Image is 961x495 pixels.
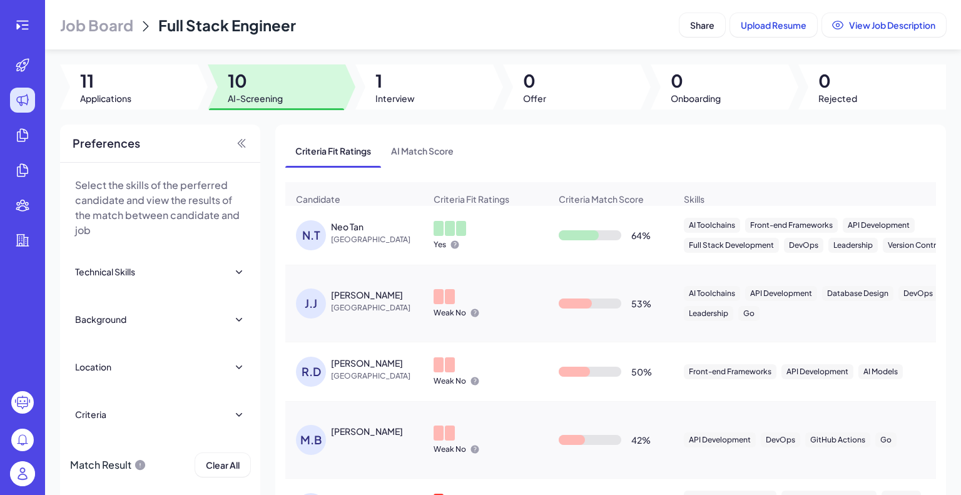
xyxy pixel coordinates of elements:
[784,238,823,253] div: DevOps
[80,69,131,92] span: 11
[331,370,425,382] span: [GEOGRAPHIC_DATA]
[679,13,725,37] button: Share
[80,92,131,105] span: Applications
[684,432,756,447] div: API Development
[331,357,403,369] div: Rakhmiddin Dekhkonov
[741,19,806,31] span: Upload Resume
[206,459,240,471] span: Clear All
[690,19,714,31] span: Share
[296,357,326,387] div: R.D
[331,302,425,314] span: [GEOGRAPHIC_DATA]
[75,313,126,325] div: Background
[631,365,652,378] div: 50 %
[434,444,466,454] p: Weak No
[684,306,733,321] div: Leadership
[375,92,415,105] span: Interview
[745,286,817,301] div: API Development
[684,286,740,301] div: AI Toolchains
[631,297,651,310] div: 53 %
[75,360,111,373] div: Location
[730,13,817,37] button: Upload Resume
[684,193,704,205] span: Skills
[818,92,857,105] span: Rejected
[671,92,721,105] span: Onboarding
[434,376,466,386] p: Weak No
[684,364,776,379] div: Front-end Frameworks
[828,238,878,253] div: Leadership
[875,432,897,447] div: Go
[331,233,425,246] span: [GEOGRAPHIC_DATA]
[883,238,948,253] div: Version Control
[523,69,546,92] span: 0
[818,69,857,92] span: 0
[843,218,915,233] div: API Development
[70,453,146,477] div: Match Result
[75,265,135,278] div: Technical Skills
[671,69,721,92] span: 0
[375,69,415,92] span: 1
[898,286,938,301] div: DevOps
[559,193,644,205] span: Criteria Match Score
[631,434,651,446] div: 42 %
[331,425,403,437] div: Mayank Bharati
[781,364,853,379] div: API Development
[684,218,740,233] div: AI Toolchains
[75,178,245,238] p: Select the skills of the perferred candidate and view the results of the match between candidate ...
[434,308,466,318] p: Weak No
[858,364,903,379] div: AI Models
[631,229,651,242] div: 64 %
[73,135,140,152] span: Preferences
[822,286,893,301] div: Database Design
[296,288,326,319] div: J.J
[523,92,546,105] span: Offer
[75,408,106,421] div: Criteria
[745,218,838,233] div: Front-end Frameworks
[738,306,760,321] div: Go
[60,15,133,35] span: Job Board
[228,69,283,92] span: 10
[434,193,509,205] span: Criteria Fit Ratings
[195,453,250,477] button: Clear All
[761,432,800,447] div: DevOps
[849,19,935,31] span: View Job Description
[296,193,340,205] span: Candidate
[381,135,464,167] span: AI Match Score
[285,135,381,167] span: Criteria Fit Ratings
[805,432,870,447] div: GitHub Actions
[331,288,403,301] div: Ji Jeffrey
[10,461,35,486] img: user_logo.png
[822,13,946,37] button: View Job Description
[296,425,326,455] div: M.B
[296,220,326,250] div: N.T
[684,238,779,253] div: Full Stack Development
[158,16,296,34] span: Full Stack Engineer
[228,92,283,105] span: AI-Screening
[434,240,446,250] p: Yes
[331,220,364,233] div: Neo Tan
